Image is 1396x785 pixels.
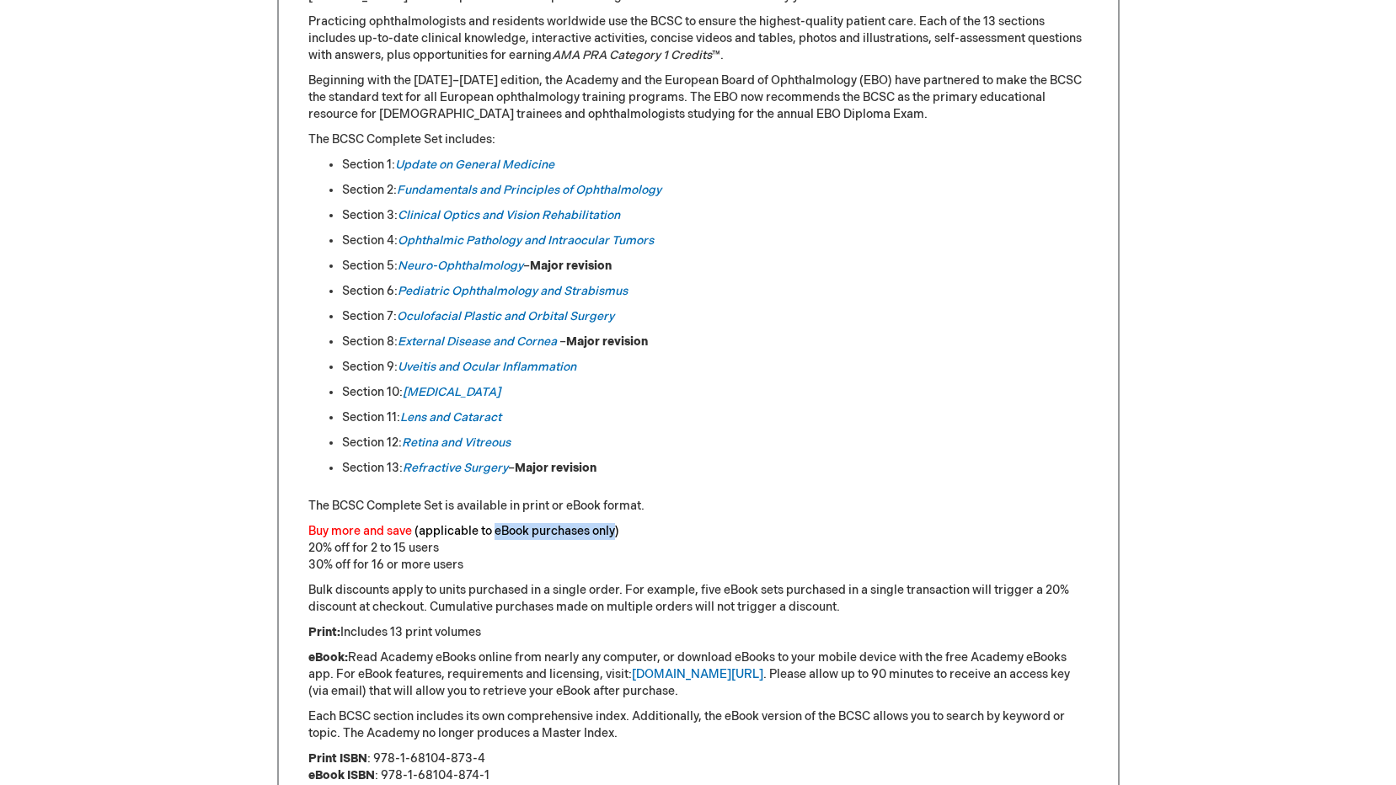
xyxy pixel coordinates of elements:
p: The BCSC Complete Set is available in print or eBook format. [308,498,1088,515]
li: Section 12: [342,435,1088,451]
font: Buy more and save [308,524,412,538]
strong: eBook ISBN [308,768,375,782]
p: 20% off for 2 to 15 users 30% off for 16 or more users [308,523,1088,574]
strong: Print: [308,625,340,639]
a: Ophthalmic Pathology and Intraocular Tumors [398,233,654,248]
li: Section 7: [342,308,1088,325]
strong: eBook: [308,650,348,665]
strong: Major revision [566,334,648,349]
li: Section 5: – [342,258,1088,275]
a: Retina and Vitreous [402,435,511,450]
a: [DOMAIN_NAME][URL] [632,667,763,681]
font: (applicable to eBook purchases only) [415,524,619,538]
a: Uveitis and Ocular Inflammation [398,360,576,374]
li: Section 8: – [342,334,1088,350]
a: Clinical Optics and Vision Rehabilitation [398,208,620,222]
li: Section 9: [342,359,1088,376]
a: Pediatric Ophthalmology and Strabismus [398,284,628,298]
a: Update on General Medicine [395,158,554,172]
li: Section 10: [342,384,1088,401]
a: Refractive Surgery [403,461,508,475]
a: [MEDICAL_DATA] [403,385,500,399]
a: Neuro-Ophthalmology [398,259,523,273]
li: Section 1: [342,157,1088,174]
p: Read Academy eBooks online from nearly any computer, or download eBooks to your mobile device wit... [308,649,1088,700]
a: Fundamentals and Principles of Ophthalmology [397,183,661,197]
li: Section 6: [342,283,1088,300]
li: Section 4: [342,232,1088,249]
a: External Disease and Cornea [398,334,557,349]
p: Practicing ophthalmologists and residents worldwide use the BCSC to ensure the highest-quality pa... [308,13,1088,64]
p: Bulk discounts apply to units purchased in a single order. For example, five eBook sets purchased... [308,582,1088,616]
p: The BCSC Complete Set includes: [308,131,1088,148]
li: Section 3: [342,207,1088,224]
a: Oculofacial Plastic and Orbital Surgery [397,309,614,323]
strong: Major revision [515,461,596,475]
em: AMA PRA Category 1 Credits [552,48,712,62]
p: Each BCSC section includes its own comprehensive index. Additionally, the eBook version of the BC... [308,708,1088,742]
li: Section 2: [342,182,1088,199]
li: Section 13: – [342,460,1088,477]
strong: Major revision [530,259,612,273]
li: Section 11: [342,409,1088,426]
strong: Print ISBN [308,751,367,766]
a: Lens and Cataract [400,410,501,425]
p: Beginning with the [DATE]–[DATE] edition, the Academy and the European Board of Ophthalmology (EB... [308,72,1088,123]
p: Includes 13 print volumes [308,624,1088,641]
